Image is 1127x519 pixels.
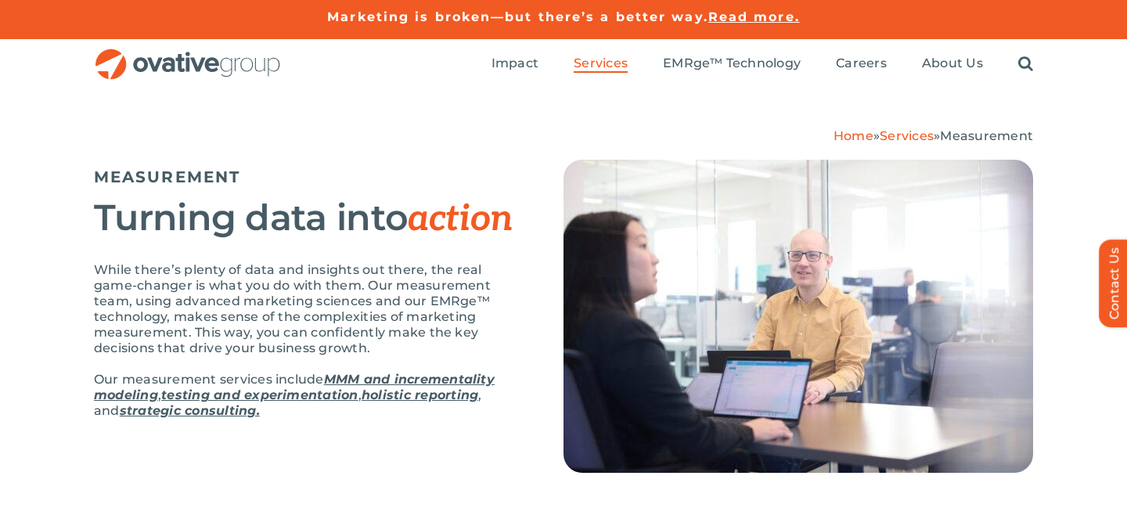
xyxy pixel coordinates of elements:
[663,56,801,73] a: EMRge™ Technology
[836,56,887,73] a: Careers
[120,403,260,418] a: strategic consulting.
[922,56,983,71] span: About Us
[834,128,873,143] a: Home
[922,56,983,73] a: About Us
[408,197,513,241] em: action
[880,128,934,143] a: Services
[362,387,478,402] a: holistic reporting
[94,262,524,356] p: While there’s plenty of data and insights out there, the real game-changer is what you do with th...
[940,128,1033,143] span: Measurement
[94,372,495,402] a: MMM and incrementality modeling
[1018,56,1033,73] a: Search
[94,168,524,186] h5: MEASUREMENT
[327,9,708,24] a: Marketing is broken—but there’s a better way.
[834,128,1033,143] span: » »
[574,56,628,71] span: Services
[94,372,524,419] p: Our measurement services include , , , and
[491,56,538,71] span: Impact
[663,56,801,71] span: EMRge™ Technology
[491,39,1033,89] nav: Menu
[94,47,282,62] a: OG_Full_horizontal_RGB
[574,56,628,73] a: Services
[563,160,1033,473] img: Measurement – Hero
[94,198,524,239] h2: Turning data into
[708,9,800,24] a: Read more.
[491,56,538,73] a: Impact
[161,387,358,402] a: testing and experimentation
[836,56,887,71] span: Careers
